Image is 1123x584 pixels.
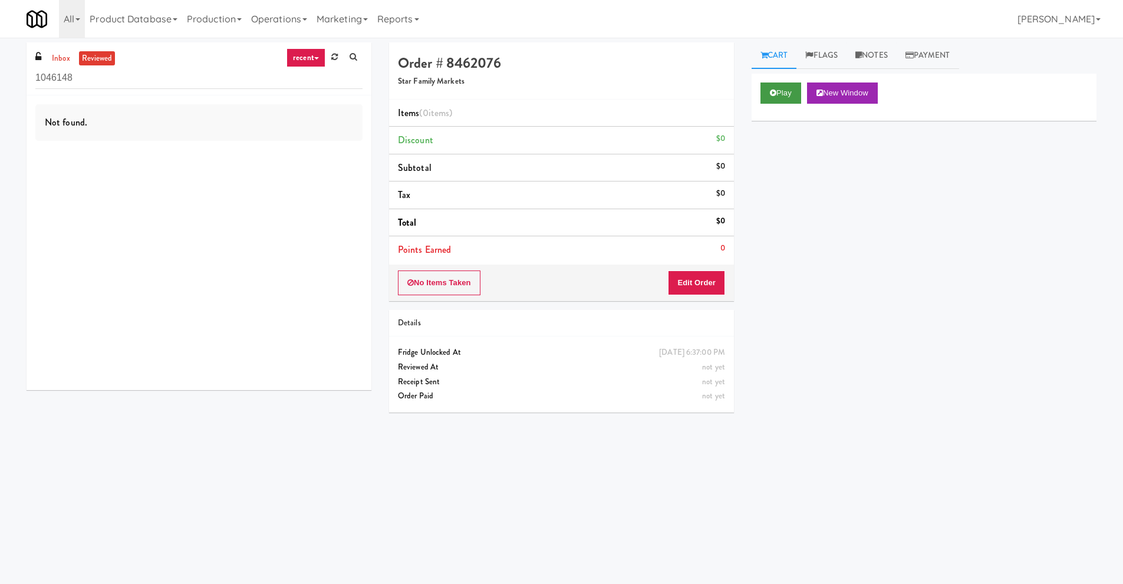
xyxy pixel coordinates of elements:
[429,106,450,120] ng-pluralize: items
[716,214,725,229] div: $0
[398,270,480,295] button: No Items Taken
[398,243,451,256] span: Points Earned
[702,361,725,372] span: not yet
[398,77,725,86] h5: Star Family Markets
[716,186,725,201] div: $0
[398,161,432,174] span: Subtotal
[398,389,725,404] div: Order Paid
[807,83,878,104] button: New Window
[796,42,847,69] a: Flags
[398,316,725,331] div: Details
[847,42,897,69] a: Notes
[659,345,725,360] div: [DATE] 6:37:00 PM
[398,375,725,390] div: Receipt Sent
[398,345,725,360] div: Fridge Unlocked At
[398,106,452,120] span: Items
[27,9,47,29] img: Micromart
[49,51,73,66] a: inbox
[702,376,725,387] span: not yet
[720,241,725,256] div: 0
[398,55,725,71] h4: Order # 8462076
[716,131,725,146] div: $0
[398,216,417,229] span: Total
[419,106,452,120] span: (0 )
[897,42,959,69] a: Payment
[668,270,725,295] button: Edit Order
[45,116,87,129] span: Not found.
[35,67,363,89] input: Search vision orders
[702,390,725,401] span: not yet
[79,51,116,66] a: reviewed
[398,188,410,202] span: Tax
[752,42,797,69] a: Cart
[398,133,433,147] span: Discount
[286,48,325,67] a: recent
[398,360,725,375] div: Reviewed At
[760,83,801,104] button: Play
[716,159,725,174] div: $0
